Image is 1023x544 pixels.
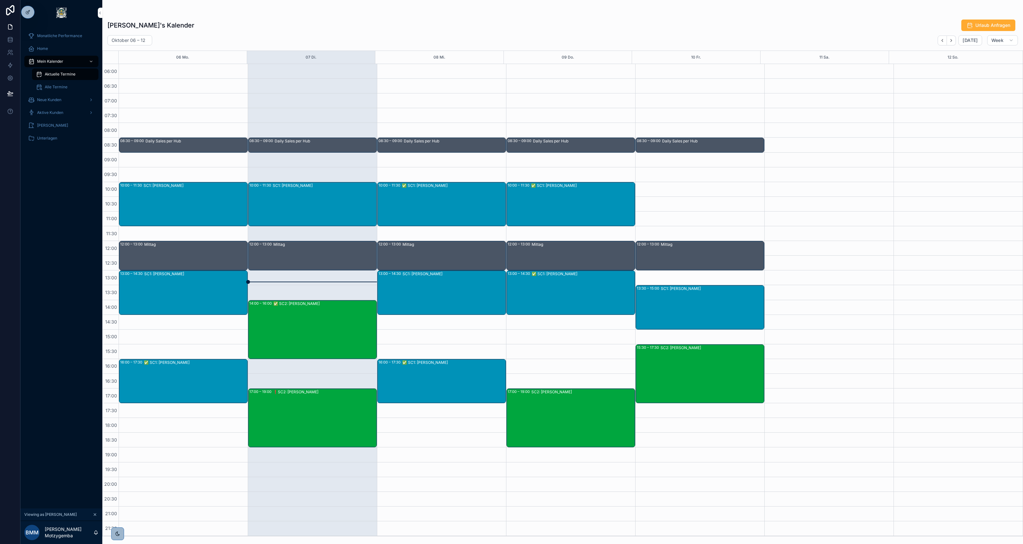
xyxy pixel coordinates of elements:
button: 12 So. [948,51,958,64]
a: Home [24,43,98,54]
span: 21:00 [104,511,119,516]
span: 11:00 [105,216,119,221]
span: 08:30 [103,142,119,148]
div: 13:30 – 15:00SC1: [PERSON_NAME] [636,285,764,329]
div: ✅ SC1: [PERSON_NAME] [144,360,247,365]
div: 17:00 – 19:00 [249,389,273,394]
div: Mittag [532,242,635,247]
div: 10:00 – 11:30 [120,183,144,188]
span: 12:30 [104,260,119,266]
span: Neue Kunden [37,97,61,102]
div: 16:00 – 17:30 [379,360,402,365]
div: 10:00 – 11:30SC1: [PERSON_NAME] [119,182,247,226]
span: [PERSON_NAME] [37,123,68,128]
div: 14:00 – 16:00 [249,301,273,306]
div: 15:30 – 17:30 [637,345,660,350]
div: 10:00 – 11:30 [379,183,402,188]
span: 07:30 [103,113,119,118]
span: 15:30 [104,348,119,354]
div: 08:30 – 09:00 [379,138,404,143]
span: [DATE] [963,37,978,43]
span: 18:30 [104,437,119,443]
span: 10:30 [104,201,119,206]
div: 12:00 – 13:00Mittag [378,241,506,270]
span: 14:00 [104,304,119,310]
div: SC1: [PERSON_NAME] [273,183,376,188]
div: SC1: [PERSON_NAME] [144,271,247,276]
span: Mein Kalender [37,59,63,64]
span: 17:30 [104,408,119,413]
div: 08:30 – 09:00Daily Sales per Hub [119,138,247,152]
h1: [PERSON_NAME]'s Kalender [107,21,194,30]
span: 17:00 [104,393,119,398]
div: SC1: [PERSON_NAME] [144,183,247,188]
span: 06:00 [103,68,119,74]
span: Week [991,37,1003,43]
span: Unterlagen [37,136,57,141]
div: Mittag [144,242,247,247]
button: [DATE] [958,35,982,45]
div: 13:00 – 14:30 [508,271,532,276]
span: Home [37,46,48,51]
a: Mein Kalender [24,56,98,67]
span: 09:00 [103,157,119,162]
div: 14:00 – 16:00✅ SC2: [PERSON_NAME] [248,300,377,359]
span: 09:30 [103,172,119,177]
span: 20:30 [103,496,119,501]
div: 10:00 – 11:30 [249,183,273,188]
div: 15:30 – 17:30SC2: [PERSON_NAME] [636,345,764,403]
div: 10:00 – 11:30✅ SC1: [PERSON_NAME] [507,182,635,226]
span: 11:30 [105,231,119,236]
div: 13:00 – 14:30✅ SC1: [PERSON_NAME] [507,271,635,314]
span: Viewing as [PERSON_NAME] [24,512,77,517]
button: 11 Sa. [819,51,830,64]
h2: Oktober 06 – 12 [112,37,145,44]
div: Daily Sales per Hub [533,139,635,144]
div: 08:30 – 09:00 [249,138,275,143]
a: Monatliche Performance [24,30,98,42]
span: 08:00 [103,127,119,133]
button: 09 Do. [562,51,574,64]
div: SC1: [PERSON_NAME] [661,286,764,291]
div: 17:00 – 19:00❗SC2: [PERSON_NAME] [248,389,377,447]
div: 17:00 – 19:00SC2: [PERSON_NAME] [507,389,635,447]
span: 13:00 [104,275,119,280]
span: 07:00 [103,98,119,103]
button: Next [947,36,956,45]
button: Urlaub Anfragen [961,20,1015,31]
div: 13:00 – 14:30 [120,271,144,276]
span: 21:30 [104,525,119,531]
button: 07 Di. [306,51,316,64]
span: 15:00 [104,334,119,339]
div: Daily Sales per Hub [275,139,376,144]
a: Aktuelle Termine [32,68,98,80]
div: 08:30 – 09:00Daily Sales per Hub [248,138,377,152]
span: 20:00 [103,481,119,487]
span: Aktive Kunden [37,110,63,115]
button: Back [938,36,947,45]
div: Daily Sales per Hub [145,139,247,144]
div: Daily Sales per Hub [662,139,764,144]
div: 13:00 – 14:30 [379,271,402,276]
div: 08:30 – 09:00Daily Sales per Hub [378,138,506,152]
span: 16:30 [104,378,119,384]
span: 12:00 [104,245,119,251]
a: Unterlagen [24,132,98,144]
div: ✅ SC1: [PERSON_NAME] [402,183,505,188]
button: 10 Fr. [691,51,701,64]
a: [PERSON_NAME] [24,120,98,131]
span: Monatliche Performance [37,33,82,38]
button: 08 Mi. [433,51,445,64]
a: Neue Kunden [24,94,98,106]
div: Mittag [273,242,376,247]
div: 08:30 – 09:00 [120,138,145,143]
div: 16:00 – 17:30✅ SC1: [PERSON_NAME] [119,359,247,403]
div: 13:00 – 14:30SC1: [PERSON_NAME] [378,271,506,314]
button: 06 Mo. [176,51,189,64]
div: ✅ SC1: [PERSON_NAME] [402,360,505,365]
div: ❗SC2: [PERSON_NAME] [273,389,376,395]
